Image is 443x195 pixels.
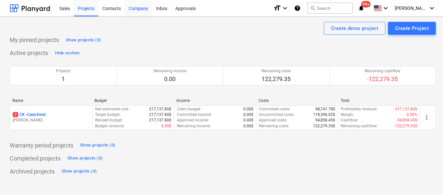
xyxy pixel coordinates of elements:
[13,118,90,123] p: [PERSON_NAME]
[95,118,123,123] p: Revised budget :
[410,164,443,195] iframe: Chat Widget
[12,98,89,103] div: Name
[79,140,117,151] button: Show projects (0)
[13,112,18,117] span: 3
[315,106,335,112] p: 98,741.78$
[341,106,378,112] p: Profitability forecast :
[13,112,90,123] div: 3CK -Casa Korsi[PERSON_NAME]
[243,112,253,118] p: 0.00$
[10,142,73,149] p: Warranty period projects
[62,168,97,175] div: Show projects (0)
[428,4,436,12] i: keyboard_arrow_down
[161,123,171,129] p: 0.00$
[66,153,104,164] button: Show projects (0)
[396,118,417,123] p: -94,858.45$
[55,49,79,57] div: Hide section
[262,68,291,74] p: Remaining costs
[10,168,55,175] p: Archived projects
[394,123,417,129] p: -122,279.35$
[80,142,115,149] div: Show projects (0)
[243,118,253,123] p: 0.00$
[358,4,364,12] i: notifications
[324,22,385,35] button: Create demo project
[66,36,101,44] div: Show projects (0)
[177,98,253,103] div: Income
[394,106,417,112] p: -217,137.80$
[273,4,281,12] i: format_size
[149,106,171,112] p: 217,137.80$
[331,24,378,33] div: Create demo project
[259,98,336,103] div: Costs
[259,123,289,129] p: Remaining costs :
[177,112,212,118] p: Committed income :
[95,106,129,112] p: Net estimated cost :
[13,112,46,118] p: CK - Casa Korsi
[10,36,59,44] p: My pinned projects
[67,155,103,162] div: Show projects (0)
[341,112,354,118] p: Margin :
[395,24,429,33] div: Create Project
[177,123,211,129] p: Remaining income :
[149,112,171,118] p: 217,137.80$
[243,123,253,129] p: 0.00$
[243,106,253,112] p: 0.00$
[341,123,378,129] p: Remaining cashflow :
[364,75,400,83] p: -122,279.35
[153,68,186,74] p: Remaining income
[259,106,290,112] p: Committed costs :
[10,49,48,57] p: Active projects
[10,155,61,162] p: Completed projects
[341,98,418,103] div: Total
[310,6,315,11] span: search
[56,75,70,83] p: 1
[388,22,436,35] button: Create Project
[153,75,186,83] p: 0.00
[95,123,124,129] p: Budget variance :
[259,112,294,118] p: Uncommitted costs :
[364,68,400,74] p: Remaining cashflow
[53,48,81,58] button: Hide section
[313,112,335,118] p: 118,396.02$
[262,75,291,83] p: 122,279.35
[259,118,287,123] p: Approved costs :
[395,6,427,11] span: [PERSON_NAME]
[341,118,358,123] p: Cashflow :
[281,4,289,12] i: keyboard_arrow_down
[307,3,353,14] button: Search
[423,114,431,121] span: more_vert
[382,4,390,12] i: keyboard_arrow_down
[149,118,171,123] p: 217,137.80$
[60,166,98,177] button: Show projects (0)
[177,118,209,123] p: Approved income :
[407,112,417,118] p: 0.00%
[361,1,371,7] span: 99+
[315,118,335,123] p: 94,858.45$
[64,35,103,45] button: Show projects (0)
[56,68,70,74] p: Projects
[177,106,201,112] p: Client budget :
[94,98,171,103] div: Budget
[95,112,121,118] p: Target budget :
[294,4,301,12] i: Knowledge base
[313,123,335,129] p: 122,279.35$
